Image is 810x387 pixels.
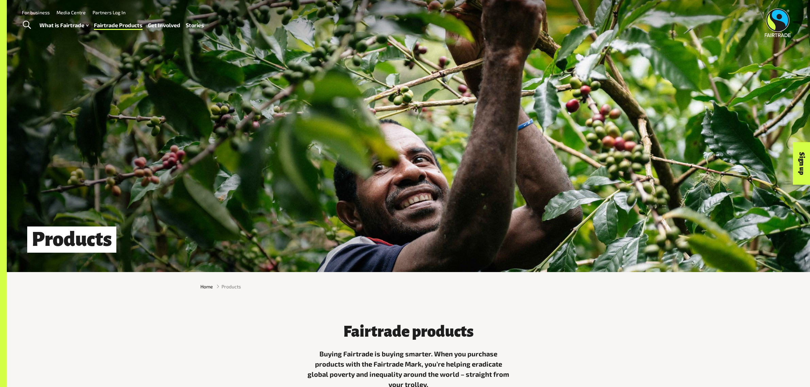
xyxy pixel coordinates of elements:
h3: Fairtrade products [307,323,511,340]
a: Media Centre [56,10,86,15]
span: Products [221,283,241,290]
a: Fairtrade Products [94,20,143,30]
a: Partners Log In [93,10,126,15]
h1: Products [27,226,116,253]
a: Get Involved [148,20,180,30]
img: Fairtrade Australia New Zealand logo [765,9,791,37]
a: For business [22,10,50,15]
a: Home [200,283,213,290]
a: What is Fairtrade [39,20,88,30]
a: Toggle Search [18,17,35,34]
a: Stories [186,20,204,30]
